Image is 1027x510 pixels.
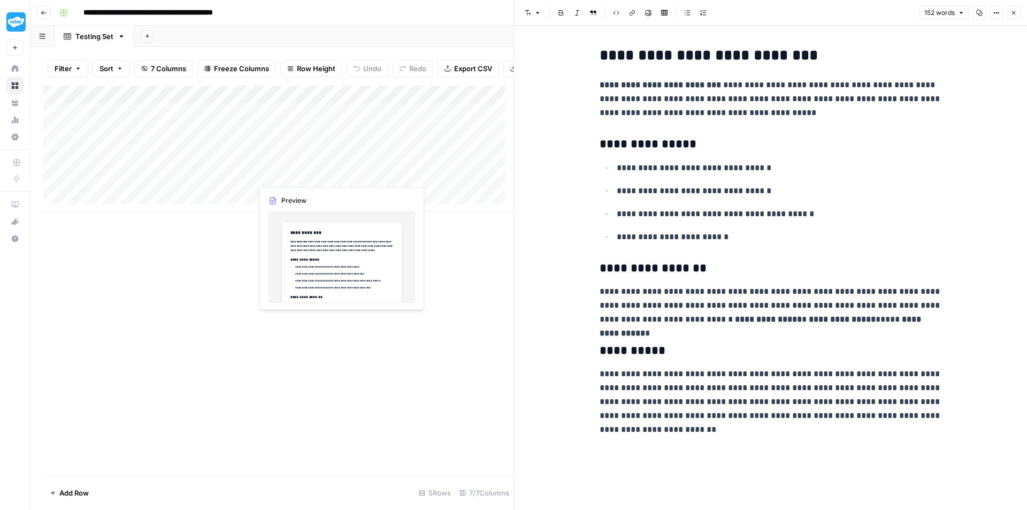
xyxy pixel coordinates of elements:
span: Export CSV [454,63,492,74]
a: Browse [6,77,24,94]
button: Undo [347,60,388,77]
span: Sort [99,63,113,74]
span: Filter [55,63,72,74]
span: Freeze Columns [214,63,269,74]
button: Freeze Columns [197,60,276,77]
button: Sort [93,60,130,77]
a: Settings [6,128,24,146]
span: Redo [409,63,426,74]
a: Your Data [6,94,24,111]
div: Testing Set [75,31,113,42]
span: Undo [363,63,381,74]
button: Redo [393,60,433,77]
a: Testing Set [55,26,134,47]
span: 152 words [924,8,955,18]
a: Home [6,60,24,77]
span: 7 Columns [151,63,186,74]
div: 7/7 Columns [455,484,513,501]
span: Add Row [59,488,89,498]
button: 7 Columns [134,60,193,77]
span: Row Height [297,63,335,74]
button: Help + Support [6,230,24,247]
button: Filter [48,60,88,77]
button: 152 words [919,6,969,20]
button: Export CSV [438,60,499,77]
a: Usage [6,111,24,128]
img: Twinkl Logo [6,12,26,32]
div: What's new? [7,214,23,230]
button: Add Row [43,484,95,501]
button: Workspace: Twinkl [6,9,24,35]
div: 5 Rows [415,484,455,501]
a: AirOps Academy [6,196,24,213]
button: What's new? [6,213,24,230]
button: Row Height [280,60,342,77]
